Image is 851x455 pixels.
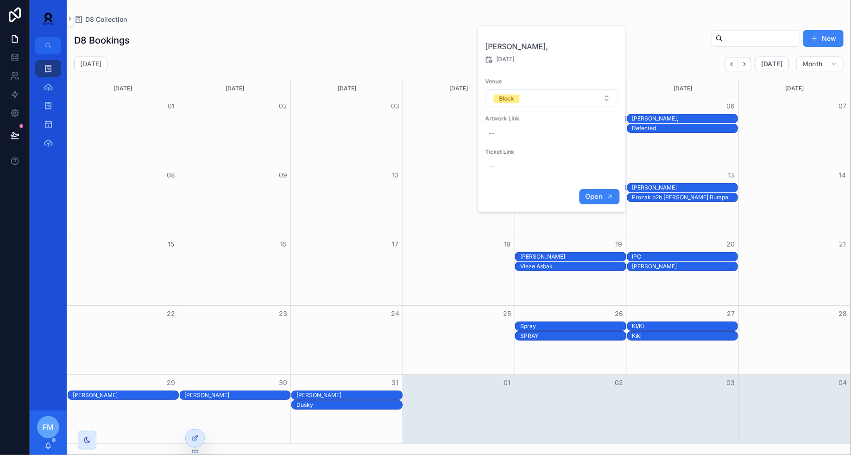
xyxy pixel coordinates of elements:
button: 03 [390,101,401,112]
button: Next [738,57,751,71]
div: scrollable content [30,54,67,163]
div: [PERSON_NAME] [520,253,626,260]
span: D8 Collection [85,15,127,24]
button: 14 [837,170,848,181]
div: Kerri Chandler [185,391,290,399]
div: Vieze Asbak [520,263,626,270]
div: KI/KI [632,322,738,330]
div: Defected [632,124,738,133]
button: 10 [390,170,401,181]
button: Select Button [486,89,618,107]
button: 02 [277,101,289,112]
button: 18 [501,239,512,250]
span: [DATE] [497,56,515,63]
a: D8 Collection [74,15,127,24]
div: Prozak b2b Silva Bumpa [632,193,738,202]
span: Venue [485,78,619,85]
div: [PERSON_NAME] [632,184,738,191]
div: Marc Blair [296,391,402,399]
div: [PERSON_NAME], [632,115,738,122]
button: 06 [725,101,736,112]
button: 31 [390,377,401,388]
h2: [PERSON_NAME], [485,41,619,52]
div: [DATE] [292,79,401,98]
h2: [DATE] [80,59,101,69]
button: 30 [277,377,289,388]
button: [DATE] [755,57,789,71]
button: Month [796,57,844,71]
button: 19 [613,239,624,250]
div: IPC [632,253,738,261]
div: [DATE] [404,79,513,98]
div: Kiki [632,332,738,340]
button: 09 [277,170,289,181]
span: Open [585,192,602,201]
div: [DATE] [629,79,738,98]
button: 04 [837,377,848,388]
img: App logo [37,11,59,26]
div: Ben Hemsley [632,183,738,192]
span: Ticket Link [485,148,619,156]
span: Month [802,60,823,68]
div: [PERSON_NAME] [296,392,402,399]
div: -- [489,130,495,137]
button: 23 [277,308,289,319]
button: 08 [166,170,177,181]
button: 03 [725,377,736,388]
button: 01 [501,377,512,388]
div: [DATE] [740,79,849,98]
button: 25 [501,308,512,319]
div: [DATE] [69,79,177,98]
button: New [803,30,844,47]
span: Artwork Link [485,115,619,122]
div: IPC [632,253,738,260]
button: Open [579,189,619,204]
button: 07 [837,101,848,112]
div: Vieze Asbak [520,262,626,271]
button: 21 [837,239,848,250]
div: [PERSON_NAME] [632,263,738,270]
div: [PERSON_NAME] [73,392,178,399]
button: 15 [166,239,177,250]
button: 27 [725,308,736,319]
div: Jeff Mills [73,391,178,399]
div: Manda Moor, [632,114,738,123]
div: Luuk Van Dijk [520,253,626,261]
button: 20 [725,239,736,250]
div: [DATE] [181,79,290,98]
button: 28 [837,308,848,319]
div: SPRAY [520,332,626,340]
div: Spray [520,322,626,330]
button: 24 [390,308,401,319]
div: Dusky [296,401,402,409]
h1: D8 Bookings [74,34,130,47]
div: Dave Clarke [632,262,738,271]
button: 29 [166,377,177,388]
div: [PERSON_NAME] [185,392,290,399]
button: 01 [166,101,177,112]
div: Block [499,95,514,103]
button: 22 [166,308,177,319]
button: 13 [725,170,736,181]
button: 16 [277,239,289,250]
button: Back [725,57,738,71]
button: 26 [613,308,624,319]
span: [DATE] [761,60,783,68]
div: Month View [67,79,851,444]
button: 02 [613,377,624,388]
div: Prozak b2b [PERSON_NAME] Bumpa [632,194,738,201]
div: Defected [632,125,738,132]
div: -- [489,163,495,171]
span: FM [43,422,54,433]
button: 17 [390,239,401,250]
